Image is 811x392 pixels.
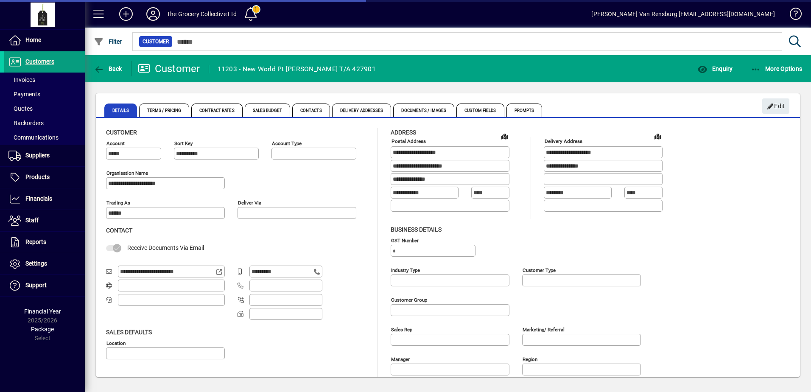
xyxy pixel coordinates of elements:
[506,104,543,117] span: Prompts
[391,226,442,233] span: Business details
[218,62,376,76] div: 11203 - New World Pt [PERSON_NAME] T/A 427901
[92,61,124,76] button: Back
[106,170,148,176] mat-label: Organisation name
[8,134,59,141] span: Communications
[8,105,33,112] span: Quotes
[94,65,122,72] span: Back
[238,200,261,206] mat-label: Deliver via
[697,65,733,72] span: Enquiry
[762,98,789,114] button: Edit
[106,340,126,346] mat-label: Location
[272,140,302,146] mat-label: Account Type
[8,76,35,83] span: Invoices
[139,104,190,117] span: Terms / Pricing
[143,37,169,46] span: Customer
[31,326,54,333] span: Package
[456,104,504,117] span: Custom Fields
[25,260,47,267] span: Settings
[391,297,427,302] mat-label: Customer group
[749,61,805,76] button: More Options
[523,326,565,332] mat-label: Marketing/ Referral
[391,267,420,273] mat-label: Industry type
[25,174,50,180] span: Products
[191,104,242,117] span: Contract Rates
[523,267,556,273] mat-label: Customer type
[106,140,125,146] mat-label: Account
[391,356,410,362] mat-label: Manager
[24,308,61,315] span: Financial Year
[498,129,512,143] a: View on map
[591,7,775,21] div: [PERSON_NAME] Van Rensburg [EMAIL_ADDRESS][DOMAIN_NAME]
[4,87,85,101] a: Payments
[292,104,330,117] span: Contacts
[138,62,200,76] div: Customer
[25,36,41,43] span: Home
[106,329,152,336] span: Sales defaults
[25,282,47,288] span: Support
[651,129,665,143] a: View on map
[4,101,85,116] a: Quotes
[94,38,122,45] span: Filter
[4,116,85,130] a: Backorders
[4,188,85,210] a: Financials
[767,99,785,113] span: Edit
[695,61,735,76] button: Enquiry
[393,104,454,117] span: Documents / Images
[85,61,131,76] app-page-header-button: Back
[106,200,130,206] mat-label: Trading as
[25,238,46,245] span: Reports
[391,237,419,243] mat-label: GST Number
[25,152,50,159] span: Suppliers
[4,167,85,188] a: Products
[104,104,137,117] span: Details
[4,232,85,253] a: Reports
[167,7,237,21] div: The Grocery Collective Ltd
[106,227,132,234] span: Contact
[112,6,140,22] button: Add
[140,6,167,22] button: Profile
[523,356,537,362] mat-label: Region
[106,129,137,136] span: Customer
[245,104,290,117] span: Sales Budget
[25,217,39,224] span: Staff
[4,130,85,145] a: Communications
[92,34,124,49] button: Filter
[332,104,392,117] span: Delivery Addresses
[8,120,44,126] span: Backorders
[4,275,85,296] a: Support
[127,244,204,251] span: Receive Documents Via Email
[4,210,85,231] a: Staff
[174,140,193,146] mat-label: Sort key
[391,129,416,136] span: Address
[4,145,85,166] a: Suppliers
[4,253,85,274] a: Settings
[8,91,40,98] span: Payments
[391,326,412,332] mat-label: Sales rep
[751,65,803,72] span: More Options
[25,58,54,65] span: Customers
[4,30,85,51] a: Home
[783,2,800,29] a: Knowledge Base
[4,73,85,87] a: Invoices
[25,195,52,202] span: Financials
